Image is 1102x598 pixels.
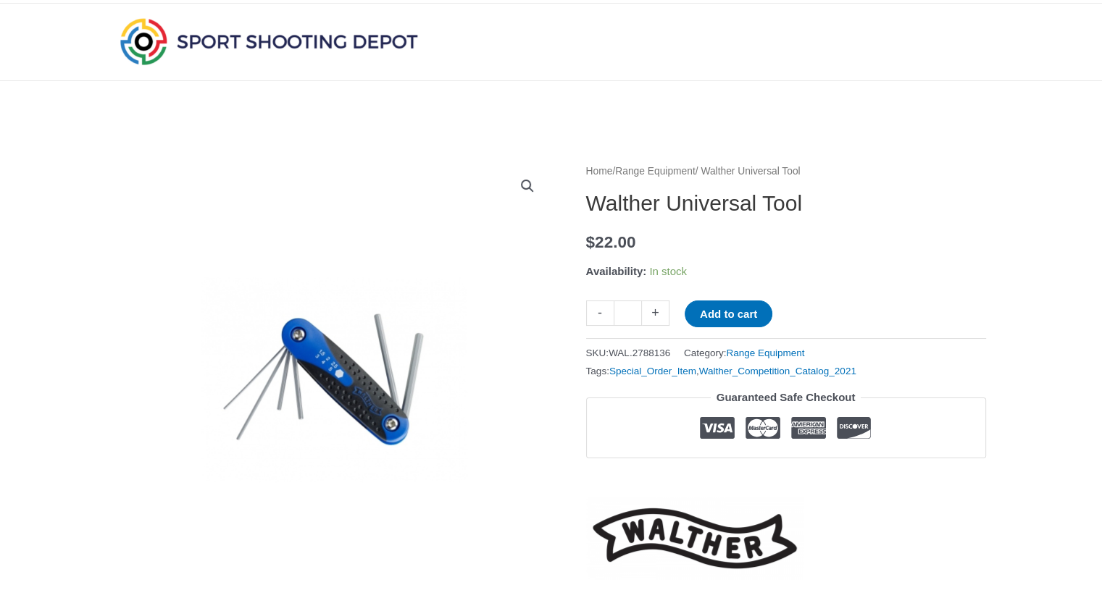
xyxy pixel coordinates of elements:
span: Category: [684,344,805,362]
a: + [642,300,669,326]
h1: Walther Universal Tool [586,190,986,216]
span: WAL.2788136 [609,348,670,358]
span: SKU: [586,344,671,362]
legend: Guaranteed Safe Checkout [711,387,861,408]
a: Home [586,166,613,177]
span: $ [586,233,596,251]
a: Range Equipment [615,166,695,177]
a: Range Equipment [726,348,804,358]
nav: Breadcrumb [586,162,986,181]
bdi: 22.00 [586,233,636,251]
iframe: Customer reviews powered by Trustpilot [586,469,986,487]
span: In stock [649,265,687,277]
a: Special_Order_Item [609,366,696,376]
a: - [586,300,614,326]
button: Add to cart [685,300,772,327]
img: Sport Shooting Depot [117,14,421,68]
span: Availability: [586,265,647,277]
a: Walther_Competition_Catalog_2021 [699,366,856,376]
span: Tags: , [586,362,856,380]
input: Product quantity [614,300,642,326]
a: Walther [586,497,803,579]
a: View full-screen image gallery [514,173,540,199]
